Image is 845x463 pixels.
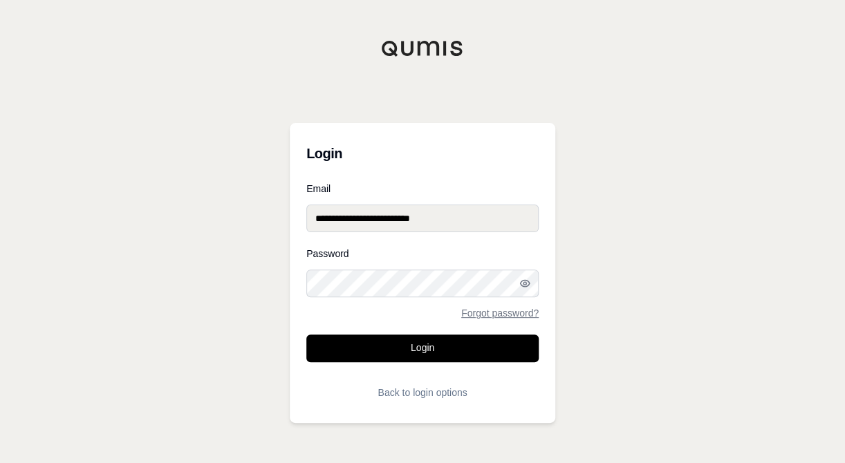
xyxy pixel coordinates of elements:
[306,379,539,406] button: Back to login options
[306,140,539,167] h3: Login
[461,308,539,318] a: Forgot password?
[381,40,464,57] img: Qumis
[306,249,539,258] label: Password
[306,334,539,362] button: Login
[306,184,539,193] label: Email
